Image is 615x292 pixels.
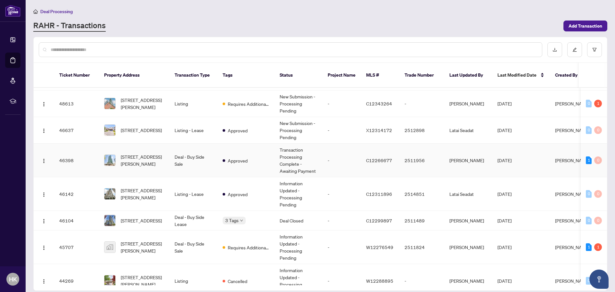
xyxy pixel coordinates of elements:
[323,90,361,117] td: -
[399,117,444,144] td: 2512898
[41,128,46,133] img: Logo
[33,20,106,32] a: RAHR - Transactions
[366,157,392,163] span: C12266677
[444,90,492,117] td: [PERSON_NAME]
[169,177,217,211] td: Listing - Lease
[366,127,392,133] span: X12314172
[99,63,169,88] th: Property Address
[121,240,164,254] span: [STREET_ADDRESS][PERSON_NAME]
[399,211,444,230] td: 2511489
[39,125,49,135] button: Logo
[275,211,323,230] td: Deal Closed
[54,90,99,117] td: 48613
[361,63,399,88] th: MLS #
[594,156,602,164] div: 0
[104,215,115,226] img: thumbnail-img
[444,177,492,211] td: Latai Seadat
[492,63,550,88] th: Last Modified Date
[594,126,602,134] div: 0
[555,127,590,133] span: [PERSON_NAME]
[54,177,99,211] td: 46142
[399,63,444,88] th: Trade Number
[275,117,323,144] td: New Submission - Processing Pending
[104,155,115,166] img: thumbnail-img
[39,242,49,252] button: Logo
[586,243,592,251] div: 1
[567,42,582,57] button: edit
[594,217,602,224] div: 0
[586,156,592,164] div: 1
[54,63,99,88] th: Ticket Number
[589,270,609,289] button: Open asap
[39,215,49,226] button: Logo
[586,277,592,285] div: 0
[41,102,46,107] img: Logo
[39,98,49,109] button: Logo
[497,218,512,223] span: [DATE]
[275,90,323,117] td: New Submission - Processing Pending
[587,42,602,57] button: filter
[563,21,607,31] button: Add Transaction
[323,117,361,144] td: -
[569,21,602,31] span: Add Transaction
[550,63,588,88] th: Created By
[323,144,361,177] td: -
[33,9,38,14] span: home
[225,217,239,224] span: 3 Tags
[275,177,323,211] td: Information Updated - Processing Pending
[41,245,46,250] img: Logo
[444,144,492,177] td: [PERSON_NAME]
[553,47,557,52] span: download
[366,191,392,197] span: C12311896
[41,192,46,197] img: Logo
[275,144,323,177] td: Transaction Processing Complete - Awaiting Payment
[169,63,217,88] th: Transaction Type
[121,274,164,288] span: [STREET_ADDRESS][PERSON_NAME]
[366,101,392,106] span: C12343264
[54,144,99,177] td: 46398
[497,101,512,106] span: [DATE]
[169,117,217,144] td: Listing - Lease
[121,153,164,167] span: [STREET_ADDRESS][PERSON_NAME]
[497,191,512,197] span: [DATE]
[121,187,164,201] span: [STREET_ADDRESS][PERSON_NAME]
[592,47,597,52] span: filter
[586,100,592,107] div: 0
[169,230,217,264] td: Deal - Buy Side Sale
[121,127,162,134] span: [STREET_ADDRESS]
[121,217,162,224] span: [STREET_ADDRESS]
[54,117,99,144] td: 46637
[228,100,269,107] span: Requires Additional Docs
[169,211,217,230] td: Deal - Buy Side Lease
[41,158,46,163] img: Logo
[228,127,248,134] span: Approved
[323,63,361,88] th: Project Name
[586,217,592,224] div: 0
[547,42,562,57] button: download
[323,230,361,264] td: -
[399,90,444,117] td: -
[39,155,49,165] button: Logo
[9,275,17,284] span: HK
[366,218,392,223] span: C12299897
[444,117,492,144] td: Latai Seadat
[572,47,577,52] span: edit
[555,244,590,250] span: [PERSON_NAME]
[399,177,444,211] td: 2514851
[497,244,512,250] span: [DATE]
[104,188,115,199] img: thumbnail-img
[41,279,46,284] img: Logo
[39,276,49,286] button: Logo
[121,96,164,111] span: [STREET_ADDRESS][PERSON_NAME]
[104,275,115,286] img: thumbnail-img
[41,219,46,224] img: Logo
[586,126,592,134] div: 0
[39,189,49,199] button: Logo
[323,177,361,211] td: -
[444,230,492,264] td: [PERSON_NAME]
[497,157,512,163] span: [DATE]
[40,9,73,14] span: Deal Processing
[104,98,115,109] img: thumbnail-img
[54,230,99,264] td: 45707
[399,144,444,177] td: 2511956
